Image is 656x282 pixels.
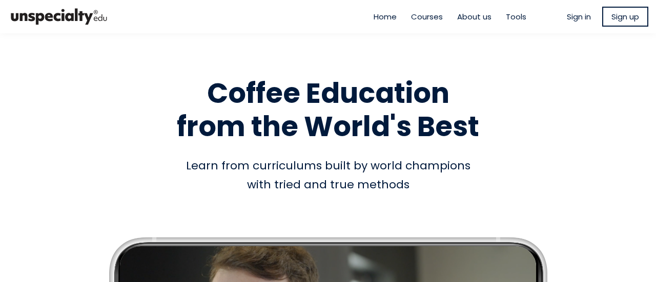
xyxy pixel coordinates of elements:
[457,11,491,23] a: About us
[411,11,443,23] a: Courses
[36,77,620,143] h1: Coffee Education from the World's Best
[506,11,526,23] a: Tools
[374,11,397,23] a: Home
[36,156,620,194] div: Learn from curriculums built by world champions with tried and true methods
[8,4,110,29] img: bc390a18feecddb333977e298b3a00a1.png
[602,7,648,27] a: Sign up
[567,11,591,23] a: Sign in
[611,11,639,23] span: Sign up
